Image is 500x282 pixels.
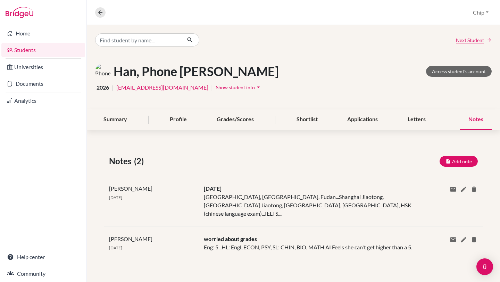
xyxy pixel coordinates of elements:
div: Shortlist [288,109,326,130]
span: Notes [109,155,134,167]
a: Documents [1,77,85,91]
div: Notes [460,109,492,130]
a: Home [1,26,85,40]
a: Universities [1,60,85,74]
a: Help center [1,250,85,264]
a: Access student's account [426,66,492,77]
div: Profile [161,109,195,130]
span: [DATE] [109,195,122,200]
span: [DATE] [109,245,122,250]
div: Grades/Scores [208,109,262,130]
span: Next Student [456,36,484,44]
a: Next Student [456,36,492,44]
span: | [112,83,114,92]
a: [EMAIL_ADDRESS][DOMAIN_NAME] [116,83,208,92]
span: | [211,83,213,92]
span: [PERSON_NAME] [109,235,152,242]
input: Find student by name... [95,33,181,47]
img: Bridge-U [6,7,33,18]
span: (2) [134,155,147,167]
div: Summary [95,109,135,130]
div: Open Intercom Messenger [476,258,493,275]
div: [GEOGRAPHIC_DATA], [GEOGRAPHIC_DATA], Fudan...Shanghai Jiaotong, [GEOGRAPHIC_DATA] Jiaotong, [GEO... [199,184,420,218]
a: Analytics [1,94,85,108]
button: Add note [440,156,478,167]
a: Community [1,267,85,281]
div: Eng: 5...HL: Engl, ECON, PSY, SL: CHIN, BIO, MATH AI Feels she can't get higher than a 5. [199,235,420,251]
i: arrow_drop_down [255,84,262,91]
span: 2026 [97,83,109,92]
button: Show student infoarrow_drop_down [216,82,262,93]
h1: Han, Phone [PERSON_NAME] [114,64,279,79]
img: Phone Yi Han Han's avatar [95,64,111,79]
span: [DATE] [204,185,222,192]
div: Letters [399,109,434,130]
a: Students [1,43,85,57]
div: Applications [339,109,386,130]
button: Chip [470,6,492,19]
span: Show student info [216,84,255,90]
span: [PERSON_NAME] [109,185,152,192]
span: worried about grades [204,235,257,242]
